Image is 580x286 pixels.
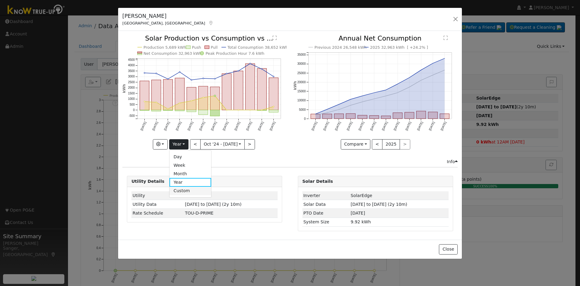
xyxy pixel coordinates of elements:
a: Day [169,153,211,161]
button: Year [169,139,188,150]
circle: onclick="" [420,79,422,82]
text: Total Consumption 38,652 kWh [227,45,288,50]
text: [DATE] [322,121,329,131]
rect: onclick="" [198,86,208,110]
rect: onclick="" [440,114,449,119]
text: [DATE] [140,121,147,131]
text: 2025 32,963 kWh [ +24.2% ] [370,45,428,50]
circle: onclick="" [226,73,227,74]
circle: onclick="" [261,110,263,111]
circle: onclick="" [432,62,434,65]
circle: onclick="" [261,69,263,70]
circle: onclick="" [203,97,204,98]
text: kWh [122,84,126,93]
rect: onclick="" [210,110,220,116]
span: 9.92 kWh [351,219,371,224]
div: Info [447,159,458,165]
circle: onclick="" [396,92,399,94]
text: kWh [293,81,297,90]
text: [DATE] [269,121,276,131]
circle: onclick="" [250,110,251,111]
circle: onclick="" [396,83,399,85]
circle: onclick="" [314,114,317,116]
rect: onclick="" [175,110,185,111]
circle: onclick="" [361,95,363,97]
button: Compare [341,139,371,150]
circle: onclick="" [326,112,328,114]
text: Push [192,45,201,50]
span: [DATE] to [DATE] (2y 10m) [351,202,407,207]
circle: onclick="" [167,78,169,80]
text: [DATE] [163,121,170,131]
rect: onclick="" [404,112,414,119]
strong: Solar Details [302,179,333,184]
td: Solar Data [302,200,350,209]
text: 4000 [128,64,135,67]
rect: onclick="" [346,114,355,119]
text: 0 [133,109,135,112]
circle: onclick="" [361,101,363,103]
td: Rate Schedule [131,209,184,218]
text: [DATE] [381,121,388,131]
text: [DATE] [440,121,447,131]
text: [DATE] [416,121,423,131]
strong: Utility Details [131,179,164,184]
button: > [244,139,255,150]
rect: onclick="" [163,110,173,111]
circle: onclick="" [420,69,422,71]
text: [DATE] [358,121,365,131]
rect: onclick="" [269,110,279,112]
rect: onclick="" [322,114,332,119]
rect: onclick="" [152,80,161,110]
text: [DATE] [369,121,376,131]
rect: onclick="" [269,78,279,110]
circle: onclick="" [443,57,446,60]
circle: onclick="" [273,76,274,77]
a: Week [169,161,211,169]
td: Utility Data [131,200,184,209]
text: 25000 [297,71,306,75]
td: Utility [131,191,184,200]
text: 35000 [297,53,306,57]
text: 20000 [297,81,306,84]
text: 1500 [128,92,135,95]
rect: onclick="" [175,78,185,110]
rect: onclick="" [198,110,208,115]
circle: onclick="" [238,110,239,111]
rect: onclick="" [381,116,391,119]
circle: onclick="" [167,108,169,110]
a: Month [169,169,211,178]
circle: onclick="" [385,95,387,97]
a: Map [208,21,214,25]
a: Year [169,178,211,186]
text: Solar Production vs Consumption vs ... [145,35,273,42]
rect: onclick="" [140,81,149,110]
circle: onclick="" [191,80,192,81]
text: 3000 [128,75,135,78]
text:  [443,35,448,40]
rect: onclick="" [152,110,161,111]
span: ID: 310619, authorized: 10/29/18 [351,193,372,198]
rect: onclick="" [163,80,173,110]
rect: onclick="" [334,114,343,119]
rect: onclick="" [234,71,243,110]
rect: onclick="" [140,110,149,111]
text: 1000 [128,97,135,101]
circle: onclick="" [408,77,411,79]
rect: onclick="" [210,87,220,110]
circle: onclick="" [214,95,216,97]
text: -500 [129,114,135,117]
text: 10000 [297,99,306,102]
rect: onclick="" [416,111,426,119]
text: 4500 [128,58,135,61]
rect: onclick="" [393,113,402,119]
text: [DATE] [393,121,400,131]
text: 0 [304,117,306,120]
text: 500 [130,103,135,106]
circle: onclick="" [179,71,180,73]
text: 5000 [299,108,306,111]
rect: onclick="" [246,64,255,110]
text: [DATE] [257,121,264,131]
text: [DATE] [198,121,205,131]
rect: onclick="" [369,116,379,119]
